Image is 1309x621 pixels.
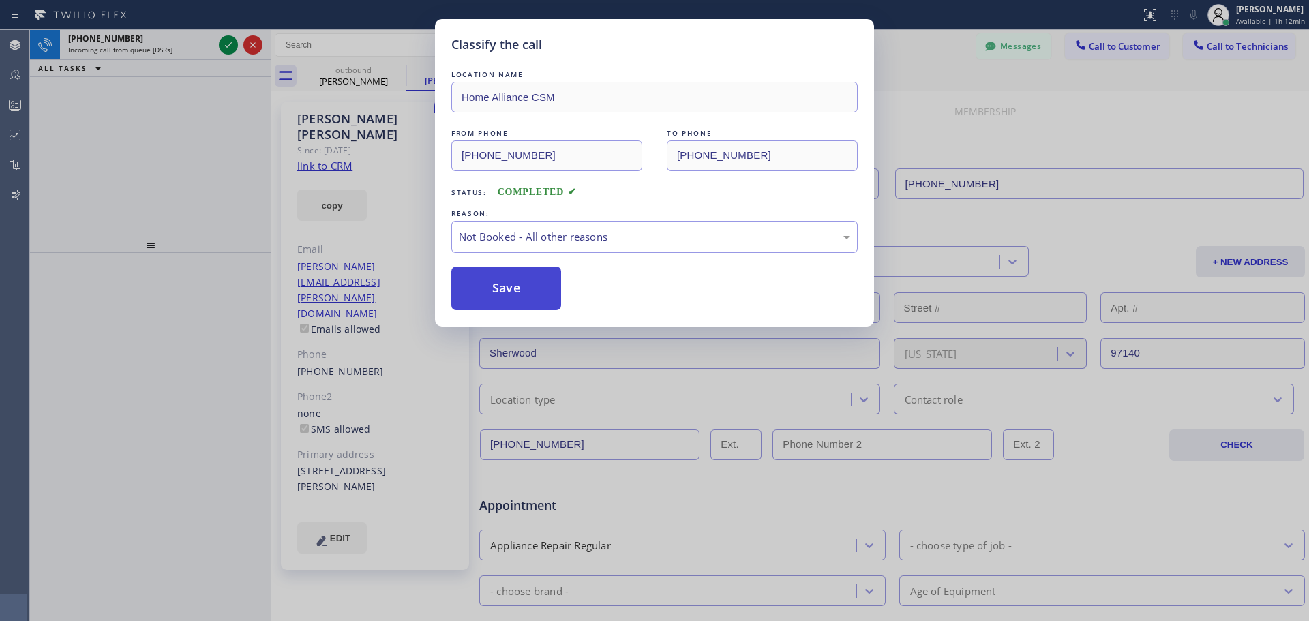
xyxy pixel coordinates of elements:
div: Not Booked - All other reasons [459,229,850,245]
div: FROM PHONE [451,126,642,140]
button: Save [451,267,561,310]
div: LOCATION NAME [451,67,858,82]
div: REASON: [451,207,858,221]
span: Status: [451,187,487,197]
input: To phone [667,140,858,171]
h5: Classify the call [451,35,542,54]
input: From phone [451,140,642,171]
div: TO PHONE [667,126,858,140]
span: COMPLETED [498,187,577,197]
